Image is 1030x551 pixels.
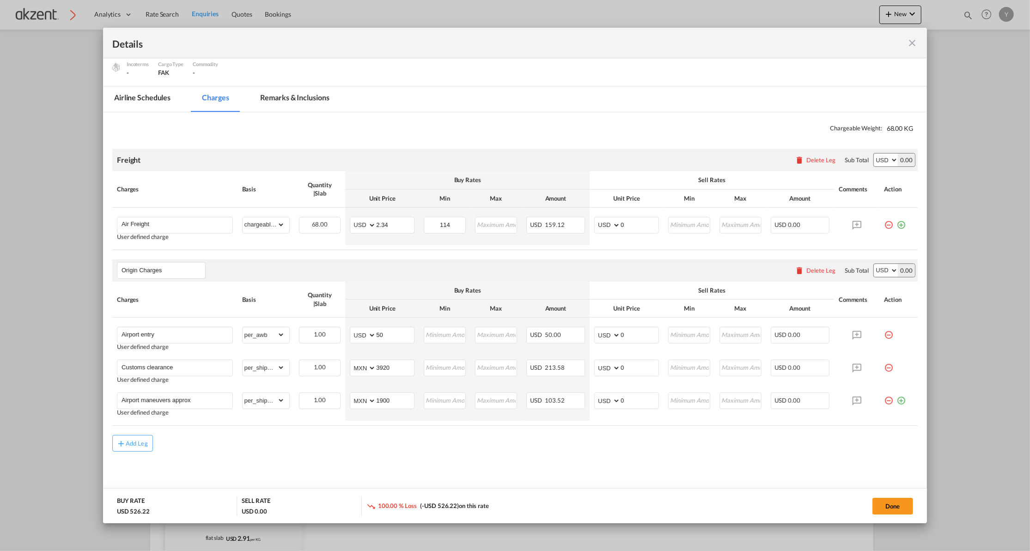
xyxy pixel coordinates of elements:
[476,393,517,407] input: Maximum Amount
[193,60,218,68] div: Commodity
[117,155,140,165] div: Freight
[117,295,233,304] div: Charges
[243,393,285,408] select: per_shipment
[621,327,658,341] input: 0
[127,60,149,68] div: Incoterms
[345,300,419,318] th: Unit Price
[720,327,761,341] input: Maximum Amount
[117,327,232,341] md-input-container: Airport entry
[664,300,715,318] th: Min
[795,267,835,274] button: Delete Leg
[720,360,761,374] input: Maximum Amount
[545,331,561,338] span: 50.00
[470,300,522,318] th: Max
[530,364,544,371] span: USD
[775,331,787,338] span: USD
[243,360,285,375] select: per_shipment
[376,360,414,374] input: 3920
[112,37,837,49] div: Details
[419,300,470,318] th: Min
[522,190,590,208] th: Amount
[621,217,658,231] input: 0
[476,217,517,231] input: Maximum Amount
[117,409,233,416] div: User defined charge
[350,286,585,294] div: Buy Rates
[117,185,233,193] div: Charges
[884,327,894,336] md-icon: icon-minus-circle-outline red-400-fg pt-7
[545,221,564,228] span: 159.12
[425,327,465,341] input: Minimum Amount
[117,217,232,231] md-input-container: Air Freight
[117,343,233,350] div: User defined charge
[103,28,927,524] md-dialog: Port of Loading ...
[314,331,326,338] span: 1.00
[715,190,766,208] th: Max
[127,68,149,77] div: -
[117,233,233,240] div: User defined charge
[795,156,835,164] button: Delete Leg
[122,393,232,407] input: Charge Name
[158,68,183,77] div: FAK
[766,190,835,208] th: Amount
[669,327,710,341] input: Minimum Amount
[898,153,915,166] div: 0.00
[907,37,918,49] md-icon: icon-close fg-AAA8AD m-0 cursor
[476,327,517,341] input: Maximum Amount
[420,502,459,509] span: (-USD 526.22)
[795,155,804,165] md-icon: icon-delete
[376,393,414,407] input: 1900
[530,221,544,228] span: USD
[193,69,195,76] span: -
[476,360,517,374] input: Maximum Amount
[112,122,918,135] div: Chargeable Weight:
[314,363,326,371] span: 1.00
[887,124,913,133] span: 68.00 KG
[117,393,232,407] md-input-container: Airport maneuvers approx
[530,397,544,404] span: USD
[242,185,290,193] div: Basis
[250,86,341,112] md-tab-item: Remarks & Inclusions
[594,176,829,184] div: Sell Rates
[376,217,414,231] input: 2.34
[795,266,804,275] md-icon: icon-delete
[425,393,465,407] input: Minimum Amount
[366,502,489,511] div: on this rate
[897,392,906,402] md-icon: icon-plus-circle-outline green-400-fg
[117,507,150,515] div: USD 526.22
[872,498,913,514] button: Done
[158,60,183,68] div: Cargo Type
[243,217,285,232] select: chargeable_weight
[806,267,835,274] div: Delete Leg
[191,86,240,112] md-tab-item: Charges
[775,221,787,228] span: USD
[788,397,800,404] span: 0.00
[314,396,326,404] span: 1.00
[425,360,465,374] input: Minimum Amount
[242,496,270,507] div: SELL RATE
[376,327,414,341] input: 50
[775,364,787,371] span: USD
[788,364,800,371] span: 0.00
[880,282,918,318] th: Action
[720,217,761,231] input: Maximum Amount
[720,393,761,407] input: Maximum Amount
[126,441,148,446] div: Add Leg
[111,62,121,72] img: cargo.png
[345,190,419,208] th: Unit Price
[884,392,894,402] md-icon: icon-minus-circle-outline red-400-fg pt-7
[845,156,869,164] div: Sub Total
[669,217,710,231] input: Minimum Amount
[117,360,232,374] md-input-container: Customs clearance
[299,291,341,307] div: Quantity | Slab
[545,364,564,371] span: 213.58
[715,300,766,318] th: Max
[419,190,470,208] th: Min
[884,360,894,369] md-icon: icon-minus-circle-outline red-400-fg pt-7
[116,439,126,448] md-icon: icon-plus md-link-fg s20
[621,360,658,374] input: 0
[425,217,465,231] input: Minimum Amount
[117,496,145,507] div: BUY RATE
[122,217,232,231] input: Charge Name
[880,171,918,207] th: Action
[788,331,800,338] span: 0.00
